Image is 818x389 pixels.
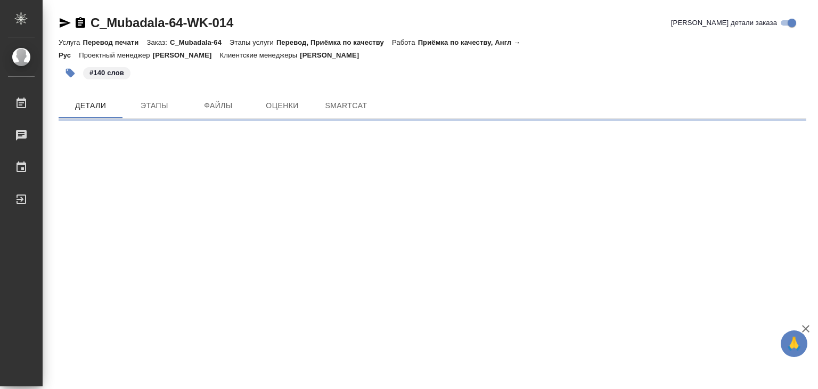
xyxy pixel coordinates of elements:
[170,38,230,46] p: C_Mubadala-64
[321,99,372,112] span: SmartCat
[74,17,87,29] button: Скопировать ссылку
[785,333,803,355] span: 🙏
[79,51,152,59] p: Проектный менеджер
[82,68,132,77] span: 140 слов
[300,51,367,59] p: [PERSON_NAME]
[83,38,146,46] p: Перевод печати
[257,99,308,112] span: Оценки
[89,68,124,78] p: #140 слов
[392,38,418,46] p: Работа
[153,51,220,59] p: [PERSON_NAME]
[671,18,777,28] span: [PERSON_NAME] детали заказа
[193,99,244,112] span: Файлы
[781,330,807,357] button: 🙏
[230,38,276,46] p: Этапы услуги
[276,38,392,46] p: Перевод, Приёмка по качеству
[220,51,300,59] p: Клиентские менеджеры
[59,17,71,29] button: Скопировать ссылку для ЯМессенджера
[59,38,83,46] p: Услуга
[59,61,82,85] button: Добавить тэг
[91,15,233,30] a: C_Mubadala-64-WK-014
[65,99,116,112] span: Детали
[129,99,180,112] span: Этапы
[146,38,169,46] p: Заказ:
